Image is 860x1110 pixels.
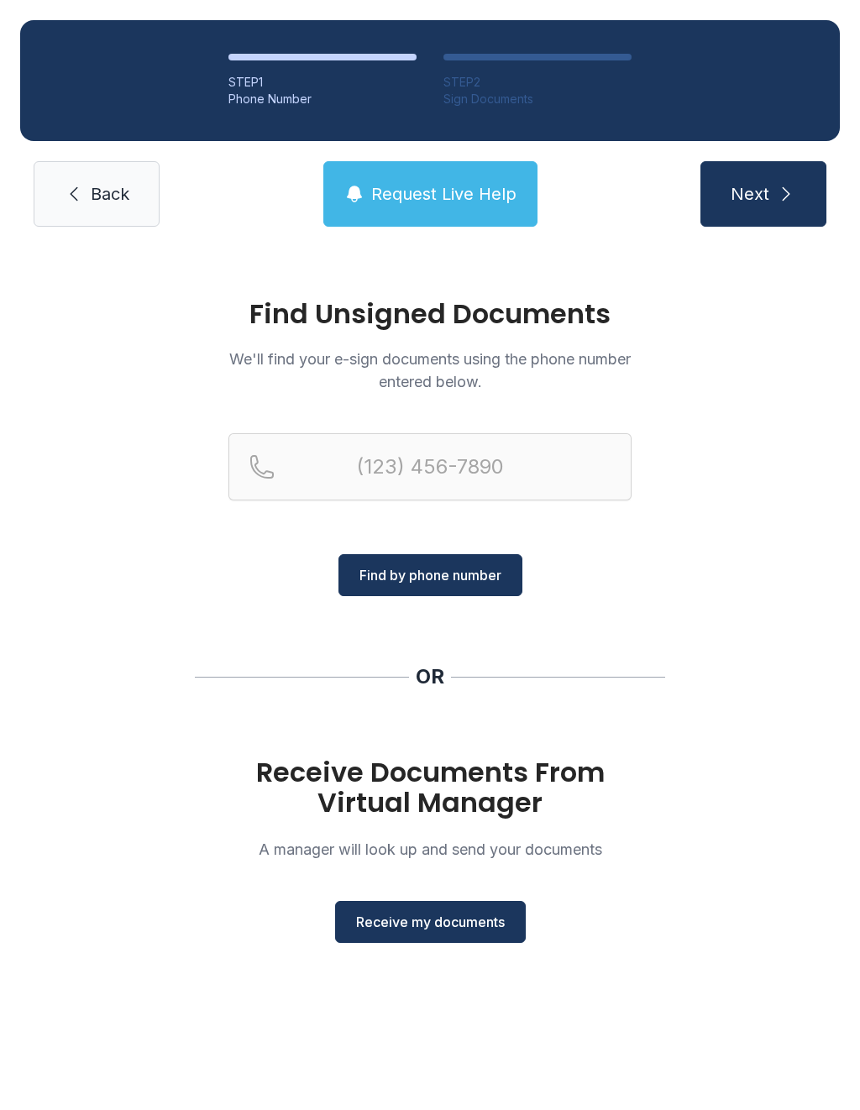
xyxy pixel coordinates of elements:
div: Phone Number [228,91,417,107]
span: Next [731,182,769,206]
span: Receive my documents [356,912,505,932]
p: We'll find your e-sign documents using the phone number entered below. [228,348,632,393]
input: Reservation phone number [228,433,632,500]
div: STEP 1 [228,74,417,91]
span: Request Live Help [371,182,517,206]
span: Back [91,182,129,206]
h1: Find Unsigned Documents [228,301,632,327]
div: Sign Documents [443,91,632,107]
div: OR [416,663,444,690]
p: A manager will look up and send your documents [228,838,632,861]
span: Find by phone number [359,565,501,585]
div: STEP 2 [443,74,632,91]
h1: Receive Documents From Virtual Manager [228,757,632,818]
